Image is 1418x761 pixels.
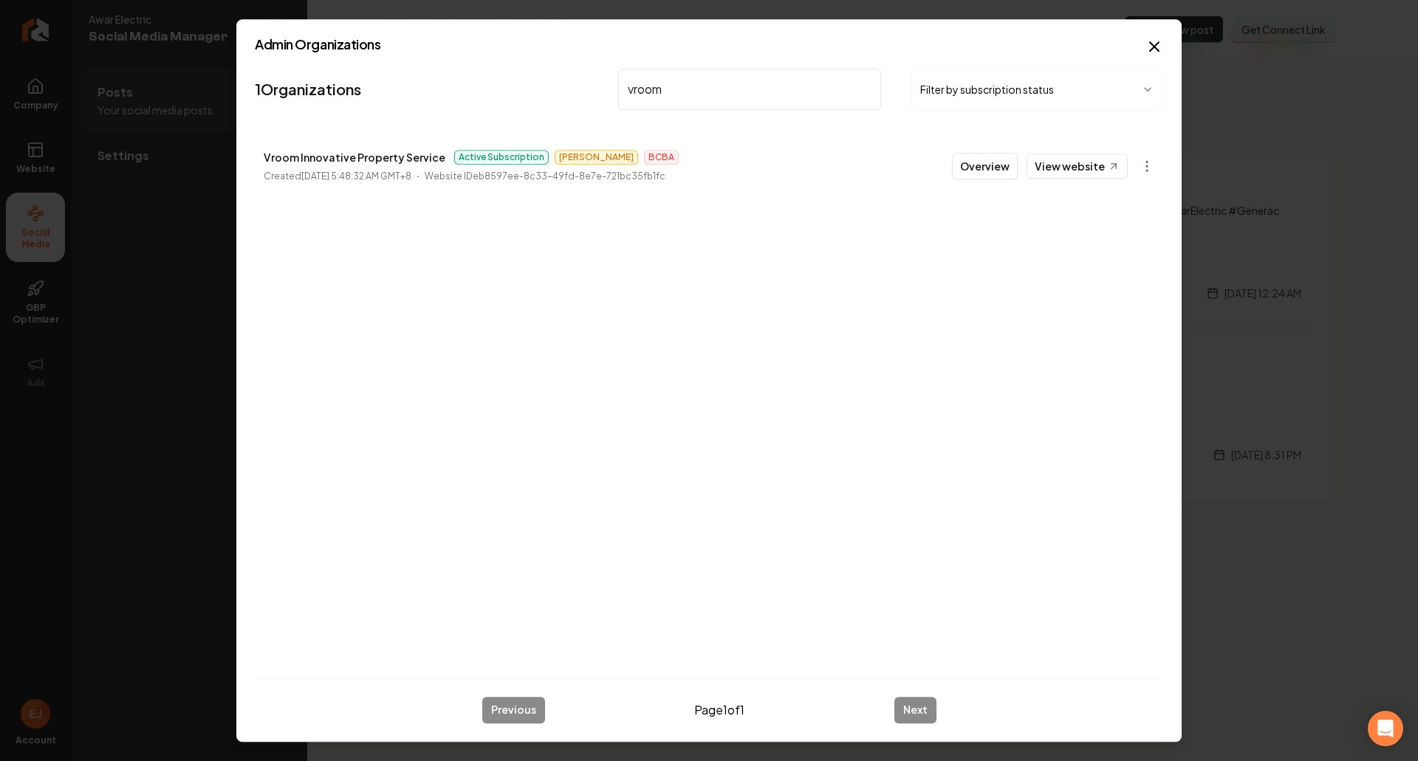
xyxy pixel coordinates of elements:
input: Search by name or ID [618,69,881,110]
span: Active Subscription [454,150,549,165]
a: View website [1027,154,1128,179]
p: Website ID eb8597ee-8c33-49fd-8e7e-721bc35fb1fc [425,169,665,184]
span: BCBA [644,150,679,165]
h2: Admin Organizations [255,38,1163,51]
time: [DATE] 5:48:32 AM GMT+8 [301,171,411,182]
p: Created [264,169,411,184]
span: Page 1 of 1 [694,701,744,719]
span: [PERSON_NAME] [555,150,638,165]
a: 1Organizations [255,79,361,100]
button: Overview [952,153,1018,179]
p: Vroom Innovative Property Service [264,148,445,166]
